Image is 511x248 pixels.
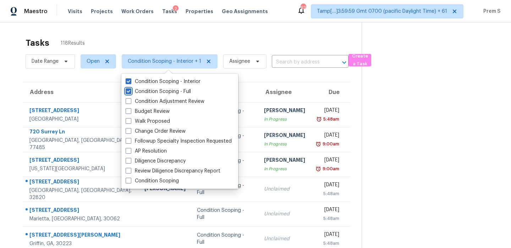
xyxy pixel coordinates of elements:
div: Condition Scoping - Full [197,207,253,221]
span: Work Orders [121,8,154,15]
div: [STREET_ADDRESS] [29,206,133,215]
div: 5:48am [317,215,339,222]
th: Due [311,82,350,102]
button: Create a Task [348,54,371,66]
span: Open [87,58,100,65]
div: [PERSON_NAME] [264,156,305,165]
label: Condition Scoping - Full [126,88,191,95]
span: Condition Scoping - Interior + 1 [128,58,201,65]
div: Griffin, GA, 30223 [29,240,133,247]
div: 5:48am [322,116,339,123]
div: [DATE] [317,181,339,190]
label: Budget Review [126,108,170,115]
div: [DATE] [317,156,339,165]
div: Unclaimed [264,210,305,217]
label: Change Order Review [126,128,186,135]
span: Tasks [162,9,177,14]
div: 9:00am [321,140,339,148]
img: Overdue Alarm Icon [315,140,321,148]
div: [PERSON_NAME] [264,132,305,140]
div: 720 Surrey Ln [29,128,133,137]
label: Review Diligence Discrepancy Report [126,167,220,175]
div: 627 [301,4,306,11]
div: Unclaimed [264,235,305,242]
label: Condition Scoping [126,177,179,184]
span: 118 Results [61,40,85,47]
label: AP Resolution [126,148,167,155]
div: In Progress [264,116,305,123]
div: [STREET_ADDRESS][PERSON_NAME] [29,231,133,240]
div: [DATE] [317,132,339,140]
div: Marietta, [GEOGRAPHIC_DATA], 30062 [29,215,133,222]
label: Diligence Discrepancy [126,158,186,165]
span: Visits [68,8,82,15]
span: Tamp[…]3:59:59 Gmt 0700 (pacific Daylight Time) + 61 [317,8,447,15]
img: Overdue Alarm Icon [316,116,322,123]
div: In Progress [264,165,305,172]
div: 2 [173,5,178,12]
span: Projects [91,8,113,15]
input: Search by address [272,57,329,68]
div: [DATE] [317,231,339,240]
label: Condition Scoping - Interior [126,78,200,85]
div: [PERSON_NAME] [144,185,186,194]
span: Prem S [480,8,500,15]
h2: Tasks [26,39,49,46]
div: [GEOGRAPHIC_DATA] [29,116,133,123]
button: Open [339,57,349,67]
div: 9:00am [321,165,339,172]
span: Assignee [229,58,250,65]
div: [GEOGRAPHIC_DATA], [GEOGRAPHIC_DATA], 32820 [29,187,133,201]
div: In Progress [264,140,305,148]
th: Assignee [258,82,311,102]
label: Walk Proposed [126,118,170,125]
span: Geo Assignments [222,8,268,15]
label: Condition Adjustment Review [126,98,204,105]
div: [STREET_ADDRESS] [29,107,133,116]
span: Maestro [24,8,48,15]
label: Followup Specialty Inspection Requested [126,138,232,145]
div: [US_STATE][GEOGRAPHIC_DATA] [29,165,133,172]
span: Date Range [32,58,59,65]
span: Properties [186,8,213,15]
div: 5:48am [317,240,339,247]
div: Unclaimed [264,186,305,193]
div: [PERSON_NAME] [264,107,305,116]
div: Condition Scoping - Full [197,182,253,196]
div: [DATE] [317,206,339,215]
div: [GEOGRAPHIC_DATA], [GEOGRAPHIC_DATA], 77485 [29,137,133,151]
div: [STREET_ADDRESS] [29,178,133,187]
div: 5:48am [317,190,339,197]
span: Create a Task [352,52,368,68]
div: [DATE] [317,107,339,116]
div: Condition Scoping - Full [197,232,253,246]
img: Overdue Alarm Icon [315,165,321,172]
div: [STREET_ADDRESS] [29,156,133,165]
th: Address [23,82,139,102]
